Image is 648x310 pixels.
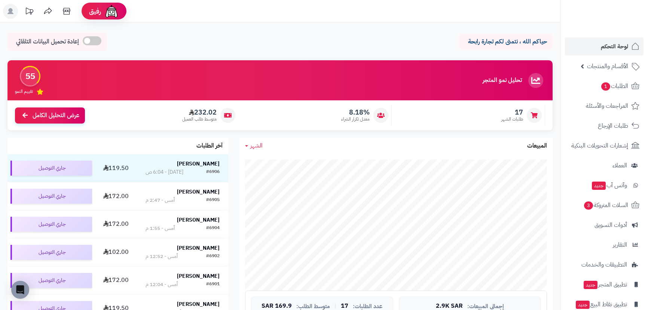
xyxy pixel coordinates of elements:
[15,88,33,95] span: تقييم النمو
[581,259,627,270] span: التطبيقات والخدمات
[206,168,220,176] div: #6906
[565,216,644,234] a: أدوات التسويق
[334,303,336,309] span: |
[565,156,644,174] a: العملاء
[146,197,175,204] div: أمس - 2:47 م
[467,303,504,310] span: إجمالي المبيعات:
[612,160,627,171] span: العملاء
[601,82,610,91] span: 1
[501,108,523,116] span: 17
[584,281,597,289] span: جديد
[10,245,92,260] div: جاري التوصيل
[104,4,119,19] img: ai-face.png
[10,217,92,232] div: جاري التوصيل
[565,117,644,135] a: طلبات الإرجاع
[262,303,292,310] span: 169.9 SAR
[16,37,79,46] span: إعادة تحميل البيانات التلقائي
[95,154,137,182] td: 119.50
[597,20,641,36] img: logo-2.png
[95,182,137,210] td: 172.00
[565,256,644,274] a: التطبيقات والخدمات
[182,108,217,116] span: 232.02
[600,81,628,91] span: الطلبات
[177,272,220,280] strong: [PERSON_NAME]
[565,276,644,294] a: تطبيق المتجرجديد
[182,116,217,122] span: متوسط طلب العميل
[206,253,220,260] div: #6902
[296,303,330,310] span: متوسط الطلب:
[583,200,628,210] span: السلات المتروكة
[177,300,220,308] strong: [PERSON_NAME]
[177,188,220,196] strong: [PERSON_NAME]
[436,303,463,310] span: 2.9K SAR
[483,77,522,84] h3: تحليل نمو المتجر
[196,143,223,149] h3: آخر الطلبات
[10,273,92,288] div: جاري التوصيل
[250,141,263,150] span: الشهر
[613,240,627,250] span: التقارير
[465,37,547,46] p: حياكم الله ، نتمنى لكم تجارة رابحة
[89,7,101,16] span: رفيق
[95,267,137,294] td: 172.00
[565,236,644,254] a: التقارير
[10,189,92,204] div: جاري التوصيل
[592,182,606,190] span: جديد
[206,281,220,288] div: #6901
[95,238,137,266] td: 102.00
[95,210,137,238] td: 172.00
[146,253,178,260] div: أمس - 12:52 م
[584,201,593,210] span: 3
[598,121,628,131] span: طلبات الإرجاع
[594,220,627,230] span: أدوات التسويق
[587,61,628,72] span: الأقسام والمنتجات
[601,41,628,52] span: لوحة التحكم
[571,140,628,151] span: إشعارات التحويلات البنكية
[565,196,644,214] a: السلات المتروكة3
[245,142,263,150] a: الشهر
[565,37,644,55] a: لوحة التحكم
[353,303,382,310] span: عدد الطلبات:
[146,168,183,176] div: [DATE] - 6:04 ص
[341,303,348,310] span: 17
[206,197,220,204] div: #6905
[565,97,644,115] a: المراجعات والأسئلة
[146,225,175,232] div: أمس - 1:55 م
[177,244,220,252] strong: [PERSON_NAME]
[501,116,523,122] span: طلبات الشهر
[177,216,220,224] strong: [PERSON_NAME]
[575,299,627,310] span: تطبيق نقاط البيع
[206,225,220,232] div: #6904
[33,111,79,120] span: عرض التحليل الكامل
[591,180,627,191] span: وآتس آب
[341,116,370,122] span: معدل تكرار الشراء
[15,107,85,124] a: عرض التحليل الكامل
[583,279,627,290] span: تطبيق المتجر
[20,4,39,21] a: تحديثات المنصة
[11,281,29,299] div: Open Intercom Messenger
[565,137,644,155] a: إشعارات التحويلات البنكية
[146,281,178,288] div: أمس - 12:04 م
[586,101,628,111] span: المراجعات والأسئلة
[341,108,370,116] span: 8.18%
[10,161,92,176] div: جاري التوصيل
[177,160,220,168] strong: [PERSON_NAME]
[565,176,644,194] a: وآتس آبجديد
[565,77,644,95] a: الطلبات1
[576,301,590,309] span: جديد
[527,143,547,149] h3: المبيعات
